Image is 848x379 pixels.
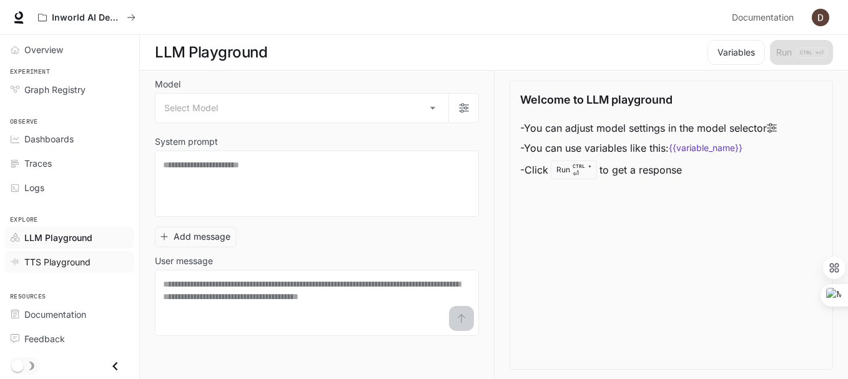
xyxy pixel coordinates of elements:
p: Model [155,80,180,89]
span: Overview [24,43,63,56]
a: Graph Registry [5,79,134,101]
a: TTS Playground [5,251,134,273]
span: Logs [24,181,44,194]
li: - You can use variables like this: [520,138,777,158]
span: Select Model [164,102,218,114]
li: - You can adjust model settings in the model selector [520,118,777,138]
code: {{variable_name}} [669,142,742,154]
button: All workspaces [32,5,141,30]
button: User avatar [808,5,833,30]
img: User avatar [812,9,829,26]
span: TTS Playground [24,255,91,268]
button: Close drawer [101,353,129,379]
button: Add message [155,227,237,247]
a: Documentation [5,303,134,325]
p: User message [155,257,213,265]
a: Traces [5,152,134,174]
span: Dark mode toggle [11,358,24,372]
button: Variables [707,40,765,65]
div: Select Model [155,94,448,122]
span: Traces [24,157,52,170]
span: Graph Registry [24,83,86,96]
div: Run [551,160,597,179]
a: Overview [5,39,134,61]
a: Feedback [5,328,134,350]
h1: LLM Playground [155,40,267,65]
li: - Click to get a response [520,158,777,182]
a: LLM Playground [5,227,134,249]
a: Dashboards [5,128,134,150]
p: Inworld AI Demos [52,12,122,23]
p: ⏎ [573,162,591,177]
span: Documentation [732,10,794,26]
p: Welcome to LLM playground [520,91,673,108]
span: LLM Playground [24,231,92,244]
p: CTRL + [573,162,591,170]
p: System prompt [155,137,218,146]
span: Dashboards [24,132,74,145]
a: Logs [5,177,134,199]
a: Documentation [727,5,803,30]
span: Documentation [24,308,86,321]
span: Feedback [24,332,65,345]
